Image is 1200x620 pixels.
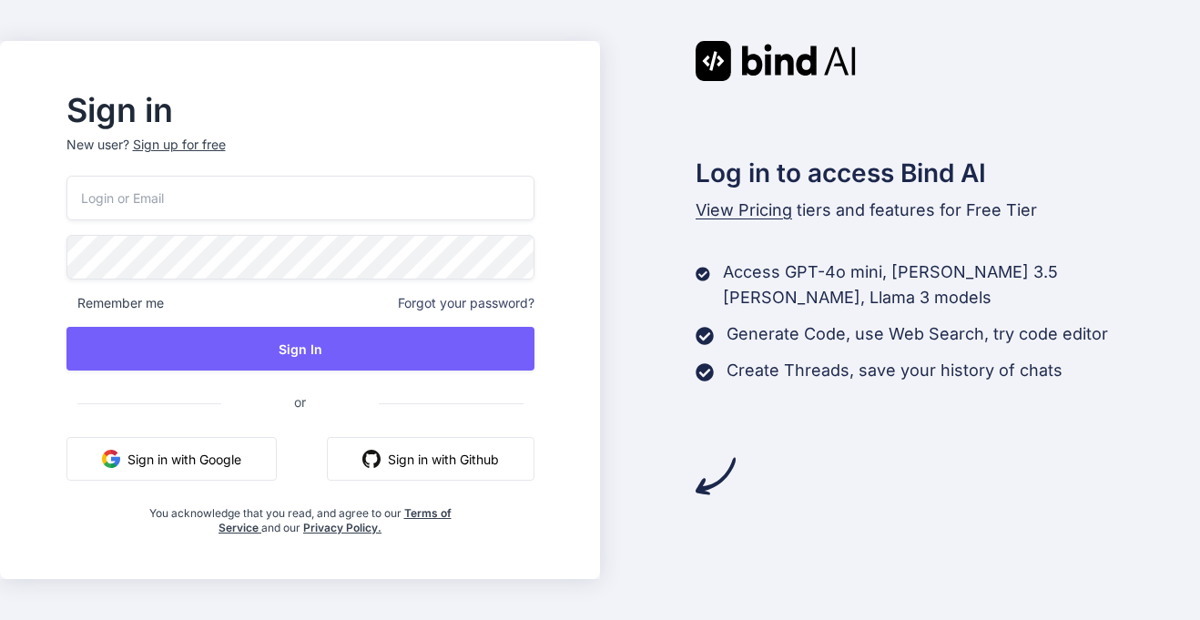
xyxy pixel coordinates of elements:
[696,456,736,496] img: arrow
[727,358,1063,383] p: Create Threads, save your history of chats
[696,200,792,219] span: View Pricing
[221,380,379,424] span: or
[696,198,1200,223] p: tiers and features for Free Tier
[66,437,277,481] button: Sign in with Google
[398,294,534,312] span: Forgot your password?
[66,327,534,371] button: Sign In
[362,450,381,468] img: github
[133,136,226,154] div: Sign up for free
[696,41,856,81] img: Bind AI logo
[723,259,1200,310] p: Access GPT-4o mini, [PERSON_NAME] 3.5 [PERSON_NAME], Llama 3 models
[219,506,452,534] a: Terms of Service
[144,495,456,535] div: You acknowledge that you read, and agree to our and our
[696,154,1200,192] h2: Log in to access Bind AI
[66,96,534,125] h2: Sign in
[66,136,534,176] p: New user?
[327,437,534,481] button: Sign in with Github
[66,176,534,220] input: Login or Email
[66,294,164,312] span: Remember me
[102,450,120,468] img: google
[727,321,1108,347] p: Generate Code, use Web Search, try code editor
[303,521,381,534] a: Privacy Policy.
